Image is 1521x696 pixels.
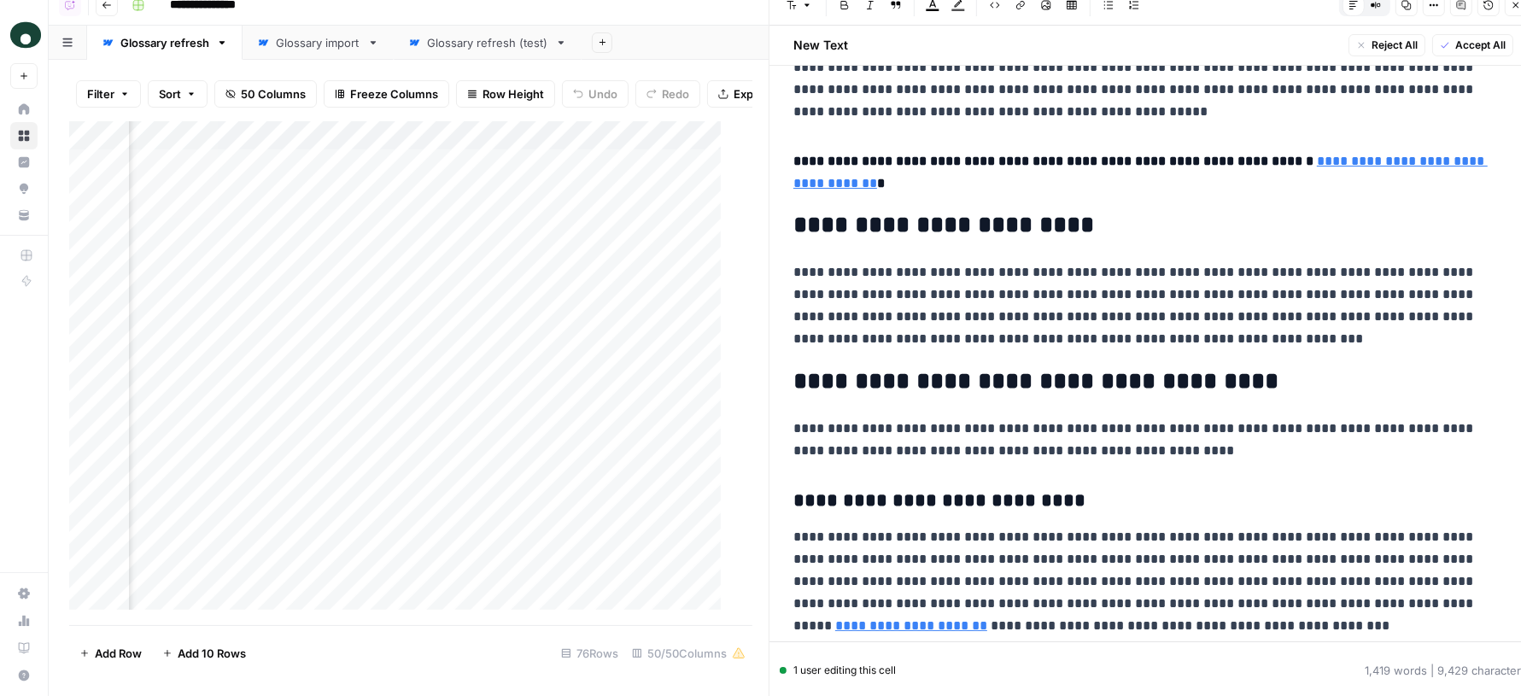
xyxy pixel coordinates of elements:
[1372,38,1418,53] span: Reject All
[241,85,306,102] span: 50 Columns
[10,662,38,689] button: Help + Support
[10,607,38,635] a: Usage
[95,645,142,662] span: Add Row
[350,85,438,102] span: Freeze Columns
[120,34,209,51] div: Glossary refresh
[1432,34,1513,56] button: Accept All
[1455,38,1506,53] span: Accept All
[10,14,38,56] button: Workspace: Oyster
[178,645,246,662] span: Add 10 Rows
[554,640,625,667] div: 76 Rows
[243,26,394,60] a: Glossary import
[635,80,700,108] button: Redo
[10,122,38,149] a: Browse
[394,26,582,60] a: Glossary refresh (test)
[562,80,629,108] button: Undo
[707,80,805,108] button: Export CSV
[76,80,141,108] button: Filter
[734,85,794,102] span: Export CSV
[10,175,38,202] a: Opportunities
[10,96,38,123] a: Home
[662,85,689,102] span: Redo
[1348,34,1425,56] button: Reject All
[10,20,41,50] img: Oyster Logo
[625,640,752,667] div: 50/50 Columns
[10,635,38,662] a: Learning Hub
[780,663,896,678] div: 1 user editing this cell
[214,80,317,108] button: 50 Columns
[276,34,360,51] div: Glossary import
[793,37,848,54] h2: New Text
[427,34,548,51] div: Glossary refresh (test)
[148,80,208,108] button: Sort
[87,26,243,60] a: Glossary refresh
[588,85,617,102] span: Undo
[10,149,38,176] a: Insights
[456,80,555,108] button: Row Height
[69,640,152,667] button: Add Row
[152,640,256,667] button: Add 10 Rows
[324,80,449,108] button: Freeze Columns
[10,202,38,229] a: Your Data
[483,85,544,102] span: Row Height
[159,85,181,102] span: Sort
[10,580,38,607] a: Settings
[87,85,114,102] span: Filter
